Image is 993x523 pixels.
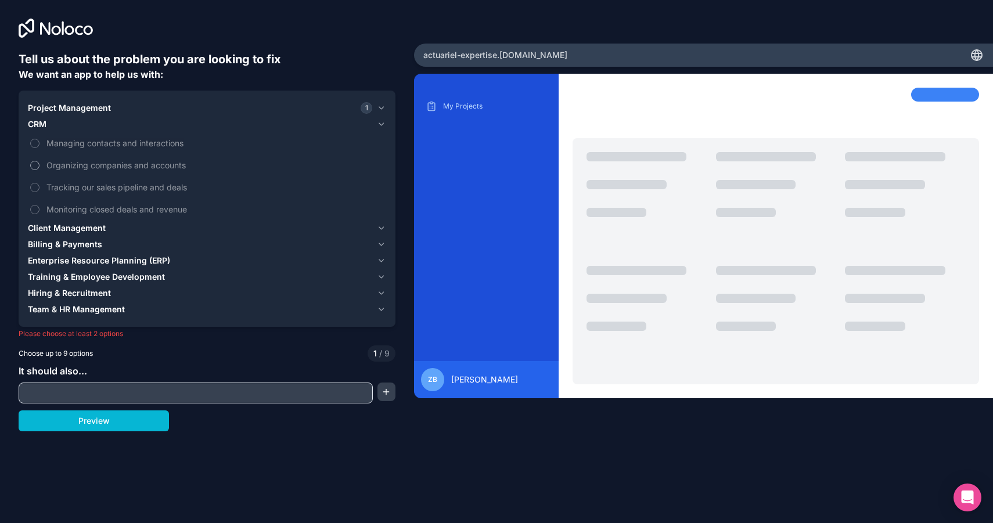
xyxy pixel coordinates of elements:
span: Project Management [28,102,111,114]
div: CRM [28,132,386,220]
button: Preview [19,410,169,431]
span: / [379,348,382,358]
button: Tracking our sales pipeline and deals [30,183,39,192]
div: Open Intercom Messenger [954,484,981,511]
span: Team & HR Management [28,304,125,315]
button: Training & Employee Development [28,269,386,285]
button: Project Management1 [28,100,386,116]
span: ZB [428,375,437,384]
p: Please choose at least 2 options [19,329,395,338]
span: Client Management [28,222,106,234]
button: Organizing companies and accounts [30,161,39,170]
span: It should also... [19,365,87,377]
button: Hiring & Recruitment [28,285,386,301]
button: Client Management [28,220,386,236]
span: Organizing companies and accounts [46,159,384,171]
span: Tracking our sales pipeline and deals [46,181,384,193]
span: 1 [373,348,377,359]
span: CRM [28,118,46,130]
button: Monitoring closed deals and revenue [30,205,39,214]
button: Billing & Payments [28,236,386,253]
span: Training & Employee Development [28,271,165,283]
button: CRM [28,116,386,132]
span: [PERSON_NAME] [451,374,518,385]
h6: Tell us about the problem you are looking to fix [19,51,395,67]
span: Billing & Payments [28,239,102,250]
span: 9 [377,348,390,359]
span: Monitoring closed deals and revenue [46,203,384,215]
button: Enterprise Resource Planning (ERP) [28,253,386,269]
p: My Projects [443,102,547,111]
span: Choose up to 9 options [19,348,93,359]
div: scrollable content [423,97,549,352]
button: Managing contacts and interactions [30,139,39,148]
span: 1 [361,102,372,114]
span: Enterprise Resource Planning (ERP) [28,255,170,266]
span: Managing contacts and interactions [46,137,384,149]
button: Team & HR Management [28,301,386,318]
span: We want an app to help us with: [19,68,163,80]
span: actuariel-expertise .[DOMAIN_NAME] [423,49,567,61]
span: Hiring & Recruitment [28,287,111,299]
